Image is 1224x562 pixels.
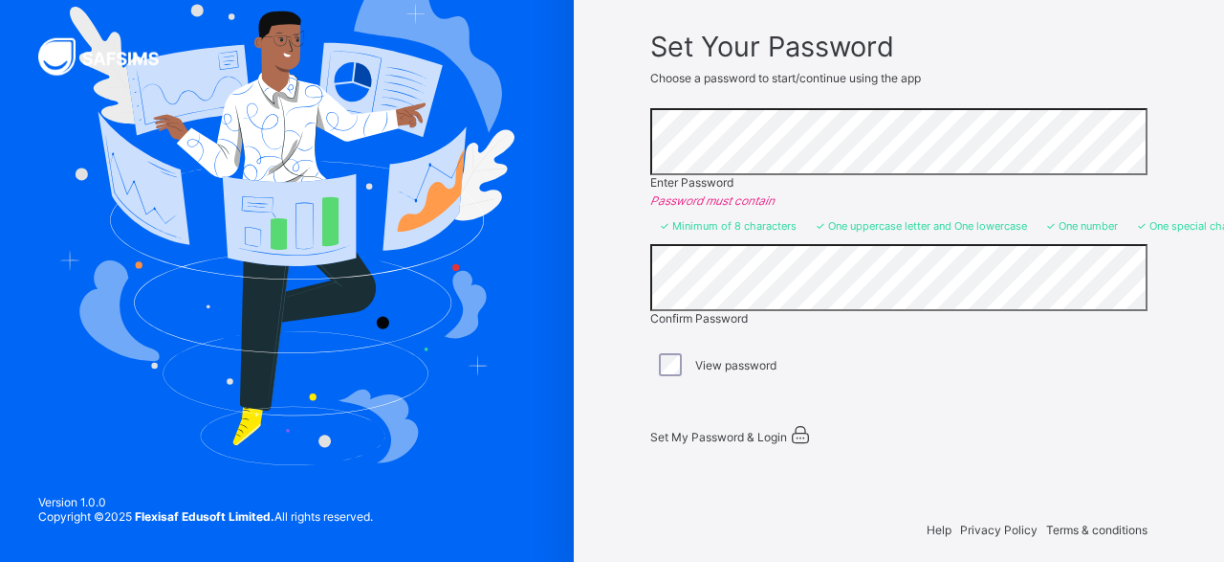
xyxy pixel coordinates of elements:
[695,358,776,372] label: View password
[38,509,373,524] span: Copyright © 2025 All rights reserved.
[927,523,951,537] span: Help
[1046,219,1118,233] li: One number
[38,495,373,509] span: Version 1.0.0
[650,430,787,444] span: Set My Password & Login
[1046,523,1147,537] span: Terms & conditions
[960,523,1038,537] span: Privacy Policy
[650,175,733,190] span: Enter Password
[816,219,1027,233] li: One uppercase letter and One lowercase
[650,193,1147,208] em: Password must contain
[650,30,1147,63] span: Set Your Password
[650,71,921,85] span: Choose a password to start/continue using the app
[38,38,182,76] img: SAFSIMS Logo
[135,509,274,524] strong: Flexisaf Edusoft Limited.
[650,311,748,326] span: Confirm Password
[660,219,797,233] li: Minimum of 8 characters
